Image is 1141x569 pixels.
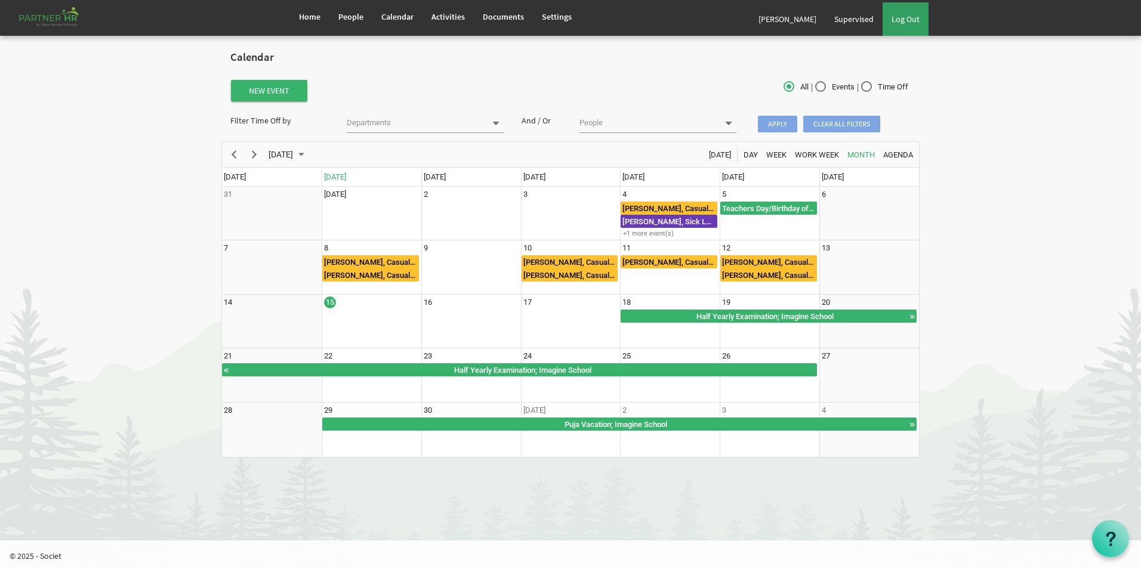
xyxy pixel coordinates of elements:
[338,11,363,22] span: People
[230,51,911,64] h2: Calendar
[621,229,719,238] div: +1 more event(s)
[721,269,816,281] div: [PERSON_NAME], Casual Leave
[722,242,730,254] div: Friday, September 12, 2025
[224,404,232,416] div: Sunday, September 28, 2025
[523,350,532,362] div: Wednesday, September 24, 2025
[722,172,744,181] span: [DATE]
[822,242,830,254] div: Saturday, September 13, 2025
[794,147,840,162] span: Work Week
[347,115,485,131] input: Departments
[622,296,631,308] div: Thursday, September 18, 2025
[322,268,419,282] div: Deepti Mayee Nayak, Casual Leave Begin From Monday, September 8, 2025 at 12:00:00 AM GMT-07:00 En...
[822,350,830,362] div: Saturday, September 27, 2025
[224,242,228,254] div: Sunday, September 7, 2025
[822,296,830,308] div: Saturday, September 20, 2025
[720,255,817,268] div: Deepti Mayee Nayak, Casual Leave Begin From Friday, September 12, 2025 at 12:00:00 AM GMT-07:00 E...
[764,147,789,162] button: Week
[523,188,528,200] div: Wednesday, September 3, 2025
[222,363,817,376] div: Half Yearly Examination Begin From Thursday, September 18, 2025 at 12:00:00 AM GMT-07:00 Ends At ...
[622,188,627,200] div: Thursday, September 4, 2025
[815,82,855,92] span: Events
[765,147,788,162] span: Week
[523,242,532,254] div: Wednesday, September 10, 2025
[244,142,264,167] div: next period
[721,256,816,268] div: [PERSON_NAME], Casual Leave
[424,242,428,254] div: Tuesday, September 9, 2025
[424,404,432,416] div: Tuesday, September 30, 2025
[621,310,909,322] div: Half Yearly Examination; Imagine School
[246,147,263,162] button: Next
[523,172,545,181] span: [DATE]
[381,11,414,22] span: Calendar
[687,79,920,96] div: | |
[621,310,917,323] div: Half Yearly Examination Begin From Thursday, September 18, 2025 at 12:00:00 AM GMT-07:00 Ends At ...
[834,14,874,24] span: Supervised
[226,147,242,162] button: Previous
[324,296,336,308] div: Monday, September 15, 2025
[720,202,817,215] div: Teachers Day/Birthday of Prophet Mohammad Begin From Friday, September 5, 2025 at 12:00:00 AM GMT...
[424,172,446,181] span: [DATE]
[846,147,877,162] button: Month
[324,172,346,181] span: [DATE]
[267,147,310,162] button: September 2025
[742,147,760,162] button: Day
[542,11,572,22] span: Settings
[722,296,730,308] div: Friday, September 19, 2025
[803,116,880,132] span: Clear all filters
[758,116,797,132] span: Apply
[322,255,419,268] div: Manasi Kabi, Casual Leave Begin From Monday, September 8, 2025 at 12:00:00 AM GMT-07:00 Ends At M...
[622,242,631,254] div: Thursday, September 11, 2025
[224,350,232,362] div: Sunday, September 21, 2025
[523,404,545,416] div: Wednesday, October 1, 2025
[230,364,816,376] div: Half Yearly Examination; Imagine School
[708,147,732,162] span: [DATE]
[722,350,730,362] div: Friday, September 26, 2025
[431,11,465,22] span: Activities
[324,188,346,200] div: Monday, September 1, 2025
[825,2,883,36] a: Supervised
[722,404,726,416] div: Friday, October 3, 2025
[846,147,876,162] span: Month
[221,141,920,457] schedule: of September 2025
[621,256,717,268] div: [PERSON_NAME], Casual Leave
[523,296,532,308] div: Wednesday, September 17, 2025
[882,147,914,162] span: Agenda
[424,350,432,362] div: Tuesday, September 23, 2025
[621,202,717,214] div: [PERSON_NAME], Casual Leave
[324,242,328,254] div: Monday, September 8, 2025
[861,82,908,92] span: Time Off
[784,82,809,92] span: All
[323,418,909,430] div: Puja Vacation; Imagine School
[720,268,817,282] div: Manasi Kabi, Casual Leave Begin From Friday, September 12, 2025 at 12:00:00 AM GMT-07:00 Ends At ...
[881,147,915,162] button: Agenda
[231,80,307,101] button: New Event
[224,172,246,181] span: [DATE]
[742,147,759,162] span: Day
[224,296,232,308] div: Sunday, September 14, 2025
[522,268,618,282] div: Manasi Kabi, Casual Leave Begin From Wednesday, September 10, 2025 at 12:00:00 AM GMT-07:00 Ends ...
[750,2,825,36] a: [PERSON_NAME]
[513,115,571,126] div: And / Or
[522,269,618,281] div: [PERSON_NAME], Casual Leave
[622,404,627,416] div: Thursday, October 2, 2025
[822,404,826,416] div: Saturday, October 4, 2025
[224,188,232,200] div: Sunday, August 31, 2025
[323,256,418,268] div: [PERSON_NAME], Casual Leave
[522,256,618,268] div: [PERSON_NAME], Casual Leave
[722,188,726,200] div: Friday, September 5, 2025
[522,255,618,268] div: Deepti Mayee Nayak, Casual Leave Begin From Wednesday, September 10, 2025 at 12:00:00 AM GMT-07:0...
[267,147,294,162] span: [DATE]
[822,172,844,181] span: [DATE]
[622,172,644,181] span: [DATE]
[221,115,338,126] div: Filter Time Off by
[424,188,428,200] div: Tuesday, September 2, 2025
[299,11,320,22] span: Home
[322,418,917,431] div: Puja Vacation Begin From Monday, September 29, 2025 at 12:00:00 AM GMT-07:00 Ends At Wednesday, O...
[224,142,244,167] div: previous period
[721,202,816,214] div: Teachers Day/Birthday of [DEMOGRAPHIC_DATA][PERSON_NAME]
[883,2,929,36] a: Log Out
[264,142,312,167] div: September 2025
[793,147,841,162] button: Work Week
[621,215,717,227] div: [PERSON_NAME], Sick Leave
[621,255,717,268] div: Jasaswini Samanta, Casual Leave Begin From Thursday, September 11, 2025 at 12:00:00 AM GMT-07:00 ...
